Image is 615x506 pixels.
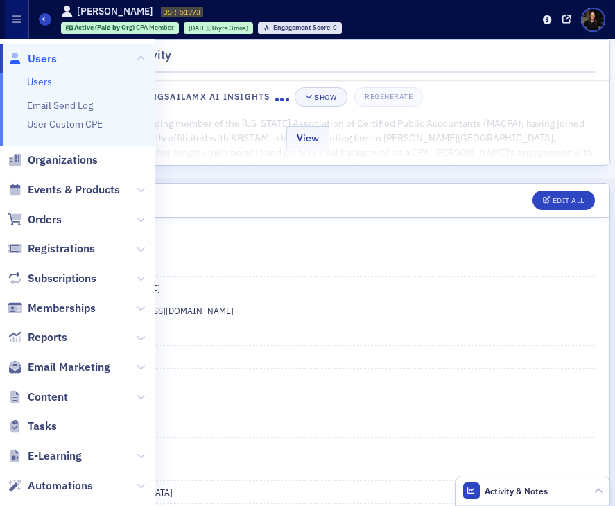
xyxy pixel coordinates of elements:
a: Automations [8,478,93,494]
div: Edit All [553,197,584,204]
span: Email Marketing [28,360,110,375]
dd: [PERSON_NAME] [94,277,595,299]
span: Engagement Score : [273,23,334,32]
div: Show [315,94,336,101]
a: E-Learning [8,448,82,464]
div: 0 [273,24,338,32]
span: Organizations [28,152,98,168]
div: Active (Paid by Org): Active (Paid by Org): CPA Member [61,22,180,33]
button: Edit All [532,191,595,210]
a: Tasks [8,419,57,434]
a: User Custom CPE [27,118,103,130]
span: Orders [28,212,62,227]
a: Registrations [8,241,95,256]
a: Active (Paid by Org) CPA Member [66,24,175,33]
div: 1989-05-19 00:00:00 [184,22,253,33]
a: Users [27,76,52,88]
h1: [PERSON_NAME] [77,5,153,18]
a: Email Send Log [27,99,93,112]
h4: Magically Generating SailAMX AI Insights [46,91,275,103]
a: Events & Products [8,182,120,198]
button: Show [295,87,347,107]
span: E-Learning [28,448,82,464]
a: Orders [8,212,62,227]
a: Users [8,51,57,67]
span: CPA Member [136,23,174,32]
dd: [EMAIL_ADDRESS][DOMAIN_NAME] [94,299,595,322]
span: Content [28,390,68,405]
a: Subscriptions [8,271,96,286]
span: Memberships [28,301,96,316]
a: Email Marketing [8,360,110,375]
a: Organizations [8,152,98,168]
a: Memberships [8,301,96,316]
span: Activity & Notes [485,485,548,497]
span: Subscriptions [28,271,96,286]
a: Content [8,390,68,405]
span: USR-51973 [163,7,200,17]
span: Events & Products [28,182,120,198]
span: Reports [28,330,67,345]
a: Reports [8,330,67,345]
span: Profile [581,8,605,32]
span: Users [28,51,57,67]
dd: [DEMOGRAPHIC_DATA] [81,481,595,503]
span: Active (Paid by Org) [74,23,136,32]
div: (36yrs 3mos) [189,24,248,33]
button: Regenerate [354,87,423,107]
span: Automations [28,478,93,494]
div: Engagement Score: 0 [258,22,342,33]
button: View [286,126,329,150]
span: Tasks [28,419,57,434]
span: Registrations [28,241,95,256]
span: [DATE] [189,24,208,33]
